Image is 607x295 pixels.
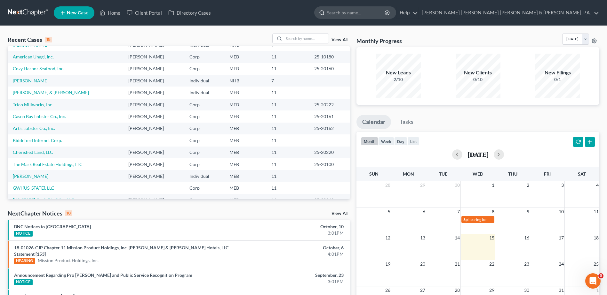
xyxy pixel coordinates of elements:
[238,223,344,230] div: October, 10
[419,234,426,242] span: 13
[422,208,426,216] span: 6
[266,99,309,110] td: 11
[123,75,184,87] td: [PERSON_NAME]
[309,123,350,134] td: 25-20162
[309,110,350,122] td: 25-20161
[331,38,347,42] a: View All
[327,7,386,19] input: Search by name...
[224,51,266,63] td: MEB
[266,194,309,206] td: 11
[403,171,414,177] span: Mon
[238,278,344,285] div: 3:01PM
[595,286,599,294] span: 1
[184,75,225,87] td: Individual
[523,234,530,242] span: 16
[13,66,64,71] a: Cozy Harbor Seafood, Inc.
[419,181,426,189] span: 29
[598,273,603,278] span: 3
[96,7,124,19] a: Home
[266,123,309,134] td: 11
[45,37,52,42] div: 15
[523,286,530,294] span: 30
[224,99,266,110] td: MEB
[266,75,309,87] td: 7
[456,69,500,76] div: New Clients
[331,211,347,216] a: View All
[491,181,495,189] span: 1
[284,34,329,43] input: Search by name...
[369,171,379,177] span: Sun
[558,260,564,268] span: 24
[238,230,344,236] div: 3:01PM
[454,286,460,294] span: 28
[309,194,350,206] td: 25-20062
[13,54,54,59] a: American Unagi, Inc.
[457,208,460,216] span: 7
[123,110,184,122] td: [PERSON_NAME]
[184,110,225,122] td: Corp
[14,245,228,257] a: 18-01026-CJP Chapter 11 Mission Product Holdings, Inc. [PERSON_NAME] & [PERSON_NAME] Hotels, LLC ...
[13,102,53,107] a: Trico Millworks, Inc.
[123,158,184,170] td: [PERSON_NAME]
[224,158,266,170] td: MEB
[13,42,48,48] a: [PERSON_NAME]
[238,251,344,257] div: 4:01PM
[489,260,495,268] span: 22
[407,137,419,146] button: list
[385,260,391,268] span: 19
[356,37,402,45] h3: Monthly Progress
[123,170,184,182] td: [PERSON_NAME]
[238,272,344,278] div: September, 23
[13,138,62,143] a: Biddeford Internet Corp.
[123,63,184,75] td: [PERSON_NAME]
[266,51,309,63] td: 11
[593,234,599,242] span: 18
[224,63,266,75] td: MEB
[224,182,266,194] td: MEB
[419,7,599,19] a: [PERSON_NAME] [PERSON_NAME] [PERSON_NAME] & [PERSON_NAME], P.A.
[309,99,350,110] td: 25-20222
[526,208,530,216] span: 9
[595,181,599,189] span: 4
[396,7,418,19] a: Help
[454,260,460,268] span: 21
[578,171,586,177] span: Sat
[468,217,487,222] span: hearing for
[13,125,55,131] a: Art's Lobster Co., Inc.
[14,272,192,278] a: Announcement Regarding Pro [PERSON_NAME] and Public Service Recognition Program
[184,147,225,158] td: Corp
[489,286,495,294] span: 29
[13,149,53,155] a: Cherished Land, LLC
[14,224,91,229] a: BNC Notices to [GEOGRAPHIC_DATA]
[165,7,214,19] a: Directory Cases
[266,147,309,158] td: 11
[378,137,394,146] button: week
[544,171,551,177] span: Fri
[394,115,419,129] a: Tasks
[558,234,564,242] span: 17
[13,185,54,191] a: GWI [US_STATE], LLC
[394,137,407,146] button: day
[13,173,48,179] a: [PERSON_NAME]
[473,171,483,177] span: Wed
[385,234,391,242] span: 12
[439,171,447,177] span: Tue
[309,147,350,158] td: 25-20220
[535,76,580,83] div: 0/1
[266,182,309,194] td: 11
[184,51,225,63] td: Corp
[454,181,460,189] span: 30
[184,63,225,75] td: Corp
[123,51,184,63] td: [PERSON_NAME]
[561,181,564,189] span: 3
[266,110,309,122] td: 11
[123,87,184,98] td: [PERSON_NAME]
[585,273,601,289] iframe: Intercom live chat
[467,151,489,158] h2: [DATE]
[266,170,309,182] td: 11
[224,87,266,98] td: MEB
[489,234,495,242] span: 15
[385,286,391,294] span: 26
[224,75,266,87] td: NHB
[184,87,225,98] td: Individual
